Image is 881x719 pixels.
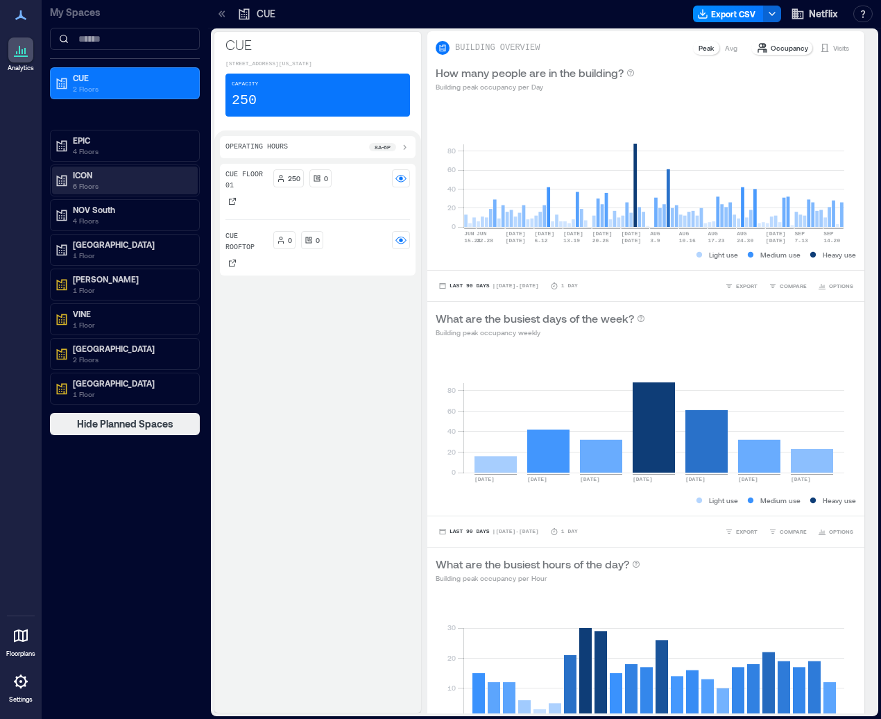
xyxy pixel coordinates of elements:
p: ICON [73,169,189,180]
span: Netflix [809,7,838,21]
p: [STREET_ADDRESS][US_STATE] [225,60,410,68]
p: 2 Floors [73,354,189,365]
button: Hide Planned Spaces [50,413,200,435]
p: Light use [709,495,738,506]
button: OPTIONS [815,279,856,293]
text: 13-19 [563,237,580,244]
text: [DATE] [621,230,641,237]
text: [DATE] [633,476,653,482]
p: CUE [225,35,410,54]
p: Building peak occupancy per Day [436,81,635,92]
p: Building peak occupancy per Hour [436,573,640,584]
tspan: 20 [447,448,456,456]
button: Netflix [787,3,842,25]
p: Peak [699,42,714,53]
p: 1 Day [561,282,578,290]
p: [GEOGRAPHIC_DATA] [73,343,189,354]
span: EXPORT [736,282,758,290]
button: Last 90 Days |[DATE]-[DATE] [436,279,542,293]
tspan: 30 [447,623,456,632]
text: AUG [708,230,719,237]
text: AUG [650,230,660,237]
p: 0 [288,235,292,246]
p: What are the busiest hours of the day? [436,556,629,573]
tspan: 20 [447,203,456,212]
p: 0 [316,235,320,246]
p: [GEOGRAPHIC_DATA] [73,378,189,389]
p: [PERSON_NAME] [73,273,189,285]
p: 0 [324,173,328,184]
p: 1 Day [561,527,578,536]
text: [DATE] [766,230,786,237]
p: 1 Floor [73,285,189,296]
p: 1 Floor [73,319,189,330]
text: 15-21 [464,237,481,244]
tspan: 60 [447,407,456,415]
tspan: 40 [447,185,456,193]
text: [DATE] [534,230,554,237]
p: CUE [257,7,275,21]
text: 10-16 [679,237,696,244]
text: [DATE] [592,230,613,237]
tspan: 10 [447,684,456,692]
text: [DATE] [621,237,641,244]
text: [DATE] [474,476,495,482]
text: [DATE] [766,237,786,244]
p: 2 Floors [73,83,189,94]
text: 14-20 [823,237,840,244]
p: Light use [709,249,738,260]
p: Heavy use [823,495,856,506]
p: VINE [73,308,189,319]
span: OPTIONS [829,282,853,290]
text: [DATE] [506,237,526,244]
p: Heavy use [823,249,856,260]
button: OPTIONS [815,525,856,539]
p: Settings [9,695,33,704]
text: [DATE] [738,476,758,482]
a: Settings [4,665,37,708]
text: SEP [823,230,834,237]
text: 17-23 [708,237,725,244]
button: COMPARE [766,279,810,293]
p: 4 Floors [73,146,189,157]
text: [DATE] [563,230,583,237]
text: AUG [737,230,747,237]
tspan: 20 [447,654,456,662]
text: [DATE] [791,476,811,482]
span: Hide Planned Spaces [77,417,173,431]
p: 1 Floor [73,250,189,261]
tspan: 0 [452,468,456,476]
text: 6-12 [534,237,547,244]
span: OPTIONS [829,527,853,536]
p: What are the busiest days of the week? [436,310,634,327]
button: Last 90 Days |[DATE]-[DATE] [436,525,542,539]
p: 250 [232,91,257,110]
text: JUN [464,230,474,237]
text: [DATE] [580,476,600,482]
p: 1 Floor [73,389,189,400]
p: My Spaces [50,6,200,19]
p: Capacity [232,80,258,88]
p: Analytics [8,64,34,72]
p: Building peak occupancy weekly [436,327,645,338]
button: COMPARE [766,525,810,539]
span: EXPORT [736,527,758,536]
p: CUE [73,72,189,83]
p: Medium use [760,249,801,260]
p: Occupancy [771,42,808,53]
text: 7-13 [795,237,808,244]
text: 3-9 [650,237,660,244]
button: EXPORT [722,525,760,539]
p: 250 [288,173,300,184]
a: Floorplans [2,619,40,662]
text: [DATE] [527,476,547,482]
button: EXPORT [722,279,760,293]
button: Export CSV [693,6,764,22]
p: EPIC [73,135,189,146]
p: 6 Floors [73,180,189,192]
text: AUG [679,230,690,237]
p: Operating Hours [225,142,288,153]
tspan: 80 [447,146,456,155]
p: BUILDING OVERVIEW [455,42,540,53]
text: 24-30 [737,237,753,244]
